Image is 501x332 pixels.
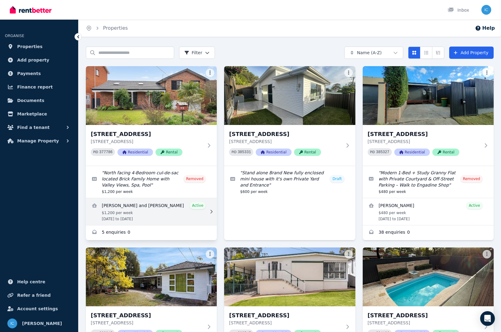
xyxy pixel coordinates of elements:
[370,150,375,154] small: PID
[408,47,420,59] button: Card view
[17,56,49,64] span: Add property
[91,130,203,138] h3: [STREET_ADDRESS]
[184,50,202,56] span: Filter
[420,47,432,59] button: Compact list view
[86,198,217,225] a: View details for Matt and Maeve Nash
[368,130,480,138] h3: [STREET_ADDRESS]
[7,319,17,328] img: Ian Curtinsmith
[449,47,494,59] a: Add Property
[363,166,494,198] a: Edit listing: Modern 1-Bed + Study Granny Flat with Private Courtyard & Off-Street Parking – Walk...
[17,278,45,285] span: Help centre
[224,66,355,166] a: 12C Achilles Rd, Engadine[STREET_ADDRESS][STREET_ADDRESS]PID 385331ResidentialRental
[91,320,203,326] p: [STREET_ADDRESS]
[432,47,444,59] button: Expanded list view
[5,40,73,53] a: Properties
[5,67,73,80] a: Payments
[229,138,342,145] p: [STREET_ADDRESS]
[229,311,342,320] h3: [STREET_ADDRESS]
[363,198,494,225] a: View details for Karen Griffin
[155,149,182,156] span: Rental
[86,166,217,198] a: Edit listing: North facing 4-Bedroom cul-de-sac located Brick Family Home with Valley Views, Spa,...
[5,94,73,107] a: Documents
[224,166,355,198] a: Edit listing: Stand alone Brand New fully enclosed mini house with it's own Private Yard and Entr...
[17,292,51,299] span: Refer a friend
[5,34,24,38] span: ORGANISE
[93,150,98,154] small: PID
[17,305,58,312] span: Account settings
[376,150,389,154] code: 385327
[394,149,430,156] span: Residential
[17,97,44,104] span: Documents
[86,225,217,240] a: Enquiries for 8 Valley View Cres, Engadine
[17,110,47,118] span: Marketplace
[17,124,50,131] span: Find a tenant
[10,5,52,14] img: RentBetter
[206,69,214,77] button: More options
[5,81,73,93] a: Finance report
[344,47,403,59] button: Name (A-Z)
[357,50,382,56] span: Name (A-Z)
[5,303,73,315] a: Account settings
[344,250,353,258] button: More options
[5,289,73,301] a: Refer a friend
[363,66,494,125] img: 20c Anzac Ave, Engadine
[86,247,217,306] img: 67 Achilles Road, Engadine
[368,320,480,326] p: [STREET_ADDRESS]
[368,311,480,320] h3: [STREET_ADDRESS]
[224,247,355,306] img: 70 Wollybutt Road, Engadine
[363,247,494,306] img: 88 Caldarra Ave, Engadine
[5,108,73,120] a: Marketplace
[17,70,41,77] span: Payments
[475,25,495,32] button: Help
[5,54,73,66] a: Add property
[344,69,353,77] button: More options
[229,130,342,138] h3: [STREET_ADDRESS]
[483,69,491,77] button: More options
[256,149,291,156] span: Residential
[408,47,444,59] div: View options
[103,25,128,31] a: Properties
[448,7,469,13] div: Inbox
[91,138,203,145] p: [STREET_ADDRESS]
[5,121,73,134] button: Find a tenant
[5,135,73,147] button: Manage Property
[294,149,321,156] span: Rental
[17,83,53,91] span: Finance report
[78,20,135,37] nav: Breadcrumb
[179,47,215,59] button: Filter
[224,66,355,125] img: 12C Achilles Rd, Engadine
[483,250,491,258] button: More options
[117,149,153,156] span: Residential
[231,150,236,154] small: PID
[91,311,203,320] h3: [STREET_ADDRESS]
[17,43,43,50] span: Properties
[86,66,217,166] a: 8 Valley View Cres, Engadine[STREET_ADDRESS][STREET_ADDRESS]PID 377786ResidentialRental
[99,150,113,154] code: 377786
[432,149,459,156] span: Rental
[363,225,494,240] a: Enquiries for 20c Anzac Ave, Engadine
[368,138,480,145] p: [STREET_ADDRESS]
[229,320,342,326] p: [STREET_ADDRESS]
[206,250,214,258] button: More options
[86,66,217,125] img: 8 Valley View Cres, Engadine
[5,276,73,288] a: Help centre
[22,320,62,327] span: [PERSON_NAME]
[480,311,495,326] div: Open Intercom Messenger
[363,66,494,166] a: 20c Anzac Ave, Engadine[STREET_ADDRESS][STREET_ADDRESS]PID 385327ResidentialRental
[481,5,491,15] img: Ian Curtinsmith
[17,137,59,145] span: Manage Property
[238,150,251,154] code: 385331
